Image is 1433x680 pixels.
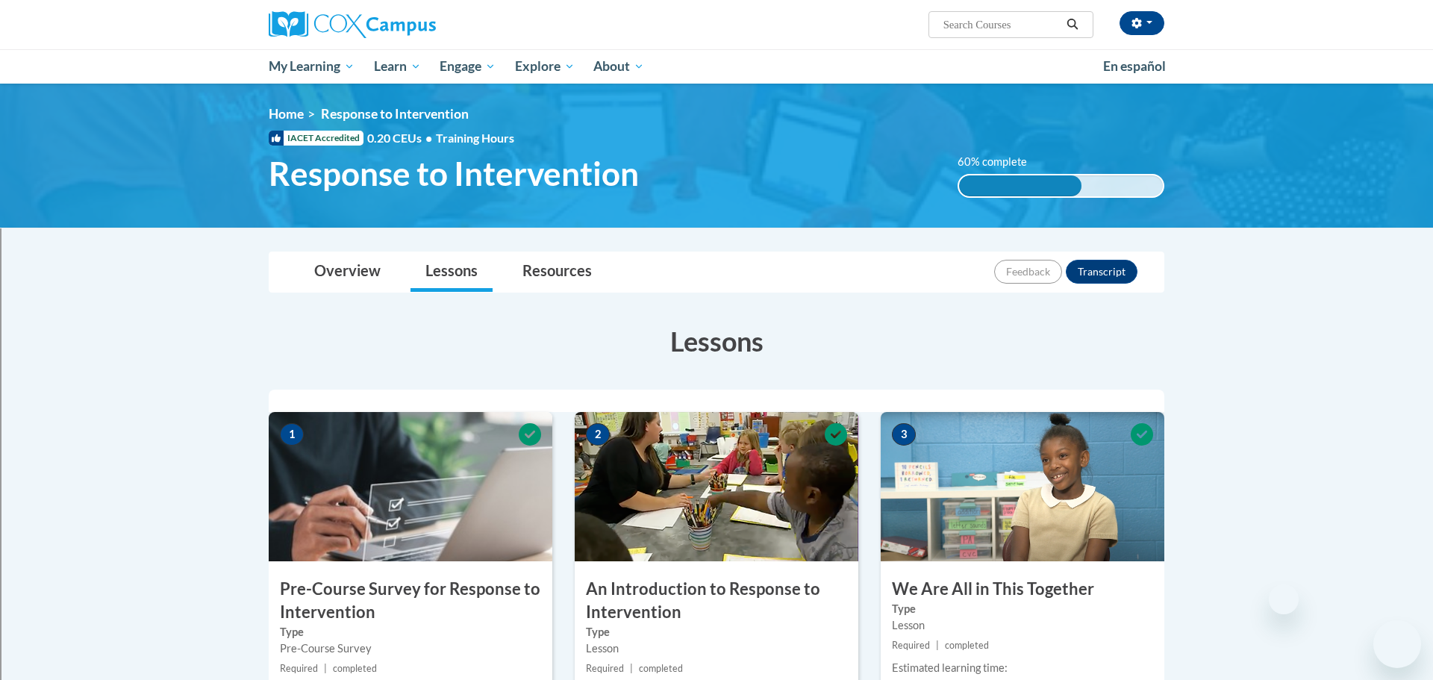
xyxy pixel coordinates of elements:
[584,49,655,84] a: About
[321,106,469,122] span: Response to Intervention
[430,49,505,84] a: Engage
[942,16,1061,34] input: Search Courses
[269,131,363,146] span: IACET Accredited
[958,154,1043,170] label: 60% complete
[1269,584,1299,614] iframe: Close message
[959,175,1081,196] div: 60% complete
[367,130,436,146] span: 0.20 CEUs
[440,57,496,75] span: Engage
[364,49,431,84] a: Learn
[269,106,304,122] a: Home
[374,57,421,75] span: Learn
[593,57,644,75] span: About
[269,11,552,38] a: Cox Campus
[436,131,514,145] span: Training Hours
[246,49,1187,84] div: Main menu
[269,154,639,193] span: Response to Intervention
[1103,58,1166,74] span: En español
[505,49,584,84] a: Explore
[515,57,575,75] span: Explore
[425,131,432,145] span: •
[269,11,436,38] img: Cox Campus
[1373,620,1421,668] iframe: Button to launch messaging window
[259,49,364,84] a: My Learning
[269,57,355,75] span: My Learning
[1061,16,1084,34] button: Search
[1093,51,1176,82] a: En español
[1120,11,1164,35] button: Account Settings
